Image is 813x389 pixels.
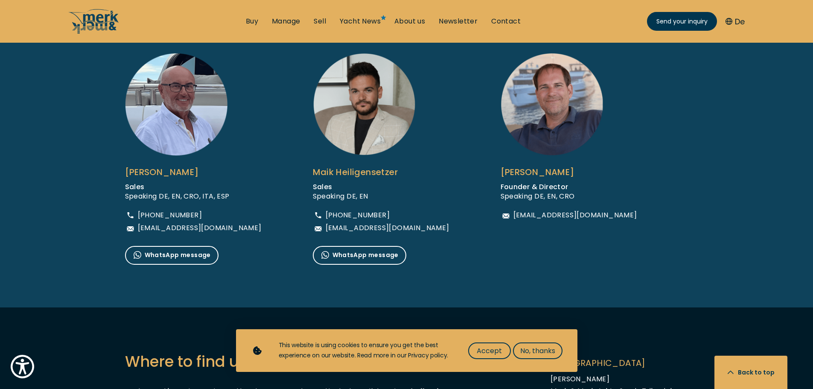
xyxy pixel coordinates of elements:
span: No, thanks [520,345,555,356]
a: Manage [272,17,300,26]
span: [PHONE_NUMBER] [138,212,202,219]
button: Accept [468,342,511,359]
span: WhatsApp message [318,250,399,260]
img: Maik Heiligensetzer [313,53,415,156]
span: DE, EN [347,191,368,201]
span: Accept [477,345,502,356]
div: Speaking [501,192,637,201]
img: Julian Merk [501,53,603,156]
a: Sell [314,17,326,26]
span: [EMAIL_ADDRESS][DOMAIN_NAME] [138,225,262,231]
a: Contact [491,17,521,26]
a: Newsletter [439,17,478,26]
div: [PERSON_NAME] [501,164,637,180]
span: [EMAIL_ADDRESS][DOMAIN_NAME] [326,225,449,231]
a: Privacy policy [408,351,447,360]
div: Sales [125,182,262,192]
a: Buy [246,17,258,26]
span: DE, EN, CRO [534,191,574,201]
a: Send your inquiry [647,12,717,31]
span: [EMAIL_ADDRESS][DOMAIN_NAME] [513,212,637,219]
button: No, thanks [513,342,562,359]
div: Speaking [313,192,449,201]
div: Founder & Director [501,182,637,192]
h3: Where to find us [125,350,466,373]
span: [PERSON_NAME] [551,374,609,384]
a: / [68,27,119,37]
img: Mario Martinović [125,53,227,156]
span: WhatsApp message [130,250,211,260]
div: Sales [313,182,449,192]
div: [PERSON_NAME] [125,164,262,180]
span: DE, EN, CRO, ITA, ESP [159,191,229,201]
span: [PHONE_NUMBER] [326,212,390,219]
div: Speaking [125,192,262,201]
button: Show Accessibility Preferences [9,353,36,380]
div: This website is using cookies to ensure you get the best experience on our website. Read more in ... [279,340,451,361]
button: Back to top [714,356,787,389]
a: About us [394,17,425,26]
a: WhatsApp message [313,246,406,265]
div: Maik Heiligensetzer [313,164,449,180]
a: Yacht News [340,17,381,26]
a: WhatsApp message [125,246,219,265]
span: Send your inquiry [656,17,708,26]
span: [GEOGRAPHIC_DATA] [551,357,688,369]
button: De [726,16,745,27]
